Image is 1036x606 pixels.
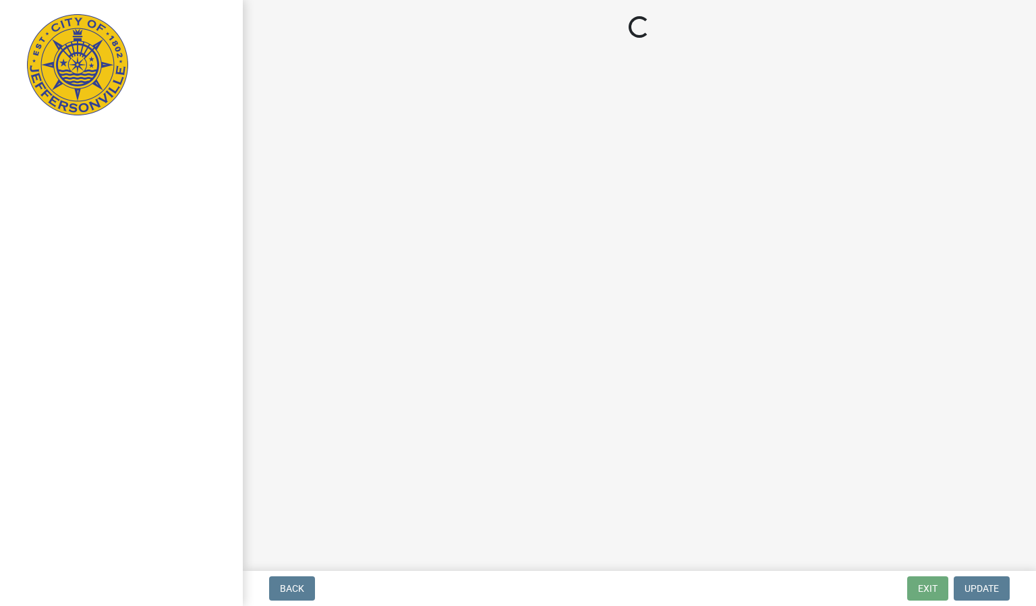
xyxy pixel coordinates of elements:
span: Update [965,583,999,594]
button: Exit [907,576,948,601]
button: Update [954,576,1010,601]
img: City of Jeffersonville, Indiana [27,14,128,115]
button: Back [269,576,315,601]
span: Back [280,583,304,594]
